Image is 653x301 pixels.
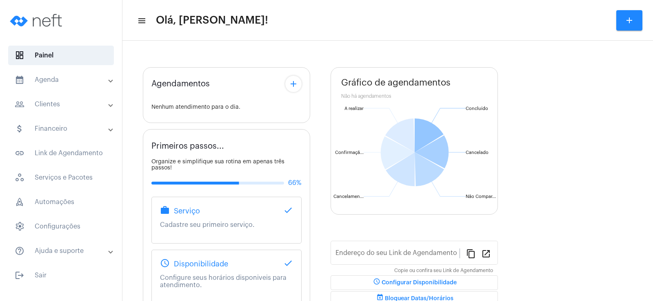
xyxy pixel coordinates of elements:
mat-icon: sidenav icon [15,99,24,109]
span: Serviços e Pacotes [8,168,114,187]
mat-icon: done [283,258,293,268]
mat-expansion-panel-header: sidenav iconClientes [5,94,122,114]
text: Confirmaçã... [335,150,364,155]
img: logo-neft-novo-2.png [7,4,68,37]
mat-icon: sidenav icon [137,16,145,26]
text: Não Compar... [466,194,496,199]
mat-icon: sidenav icon [15,75,24,85]
span: Automações [8,192,114,212]
text: Concluído [466,106,488,111]
mat-panel-title: Agenda [15,75,109,85]
span: Primeiros passos... [151,142,224,151]
mat-expansion-panel-header: sidenav iconFinanceiro [5,119,122,138]
span: sidenav icon [15,173,24,182]
mat-icon: work [160,205,170,215]
span: Painel [8,46,114,65]
button: Configurar Disponibilidade [331,275,498,290]
span: Configurar Disponibilidade [372,280,457,286]
mat-icon: open_in_new [481,248,491,258]
mat-icon: sidenav icon [15,246,24,256]
mat-panel-title: Financeiro [15,124,109,134]
mat-icon: sidenav icon [15,148,24,158]
mat-icon: schedule [160,258,170,268]
mat-hint: Copie ou confira seu Link de Agendamento [394,268,493,274]
mat-icon: sidenav icon [15,270,24,280]
span: sidenav icon [15,222,24,231]
mat-expansion-panel-header: sidenav iconAjuda e suporte [5,241,122,261]
mat-icon: done [283,205,293,215]
div: Nenhum atendimento para o dia. [151,104,302,110]
span: sidenav icon [15,51,24,60]
mat-icon: schedule [372,278,382,288]
mat-panel-title: Clientes [15,99,109,109]
span: Sair [8,266,114,285]
text: Cancelamen... [333,194,364,199]
text: Cancelado [466,150,489,155]
mat-icon: sidenav icon [15,124,24,134]
span: Serviço [174,207,200,215]
span: Disponibilidade [174,260,228,268]
span: sidenav icon [15,197,24,207]
span: Gráfico de agendamentos [341,78,451,88]
text: A realizar [344,106,364,111]
span: 66% [288,179,302,187]
span: Olá, [PERSON_NAME]! [156,14,268,27]
p: Configure seus horários disponiveis para atendimento. [160,274,293,289]
mat-expansion-panel-header: sidenav iconAgenda [5,70,122,90]
span: Link de Agendamento [8,143,114,163]
mat-icon: content_copy [466,248,476,258]
p: Cadastre seu primeiro serviço. [160,221,293,228]
span: Organize e simplifique sua rotina em apenas três passos! [151,159,284,171]
mat-panel-title: Ajuda e suporte [15,246,109,256]
span: Agendamentos [151,79,210,88]
mat-icon: add [624,15,634,25]
span: Configurações [8,217,114,236]
mat-icon: add [289,79,298,89]
input: Link [335,251,460,258]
